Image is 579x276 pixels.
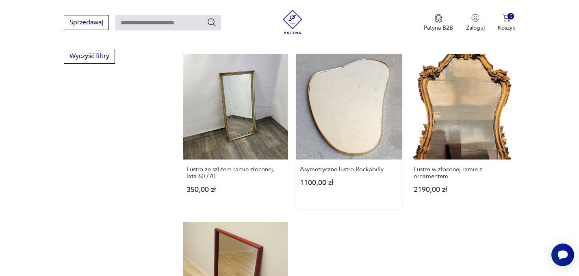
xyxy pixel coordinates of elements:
h3: Lustro w złoconej ramie z ornamentem [414,166,512,180]
p: 2190,00 zł [414,186,512,193]
p: 1100,00 zł [300,179,398,186]
button: Patyna B2B [424,14,453,32]
p: Koszyk [498,24,515,32]
button: Zaloguj [466,14,485,32]
p: Patyna B2B [424,24,453,32]
a: Lustro w złoconej ramie z ornamentemLustro w złoconej ramie z ornamentem2190,00 zł [410,54,516,209]
img: Ikona koszyka [503,14,511,22]
div: 0 [507,13,514,20]
button: Sprzedawaj [64,15,109,30]
img: Ikonka użytkownika [471,14,479,22]
p: 350,00 zł [186,186,285,193]
h3: Asymetryczne lustro Rockabilly [300,166,398,173]
iframe: Smartsupp widget button [551,244,574,266]
p: Zaloguj [466,24,485,32]
button: Szukaj [207,17,217,27]
a: Ikona medaluPatyna B2B [424,14,453,32]
button: 0Koszyk [498,14,515,32]
a: Lustro ze szlifem ramie złoconej, lata 60./70.Lustro ze szlifem ramie złoconej, lata 60./70.350,0... [183,54,288,209]
h3: Lustro ze szlifem ramie złoconej, lata 60./70. [186,166,285,180]
img: Ikona medalu [434,14,442,23]
a: Asymetryczne lustro RockabillyAsymetryczne lustro Rockabilly1100,00 zł [296,54,402,209]
button: Wyczyść filtry [64,49,115,64]
a: Sprzedawaj [64,20,109,26]
img: Patyna - sklep z meblami i dekoracjami vintage [280,10,305,34]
